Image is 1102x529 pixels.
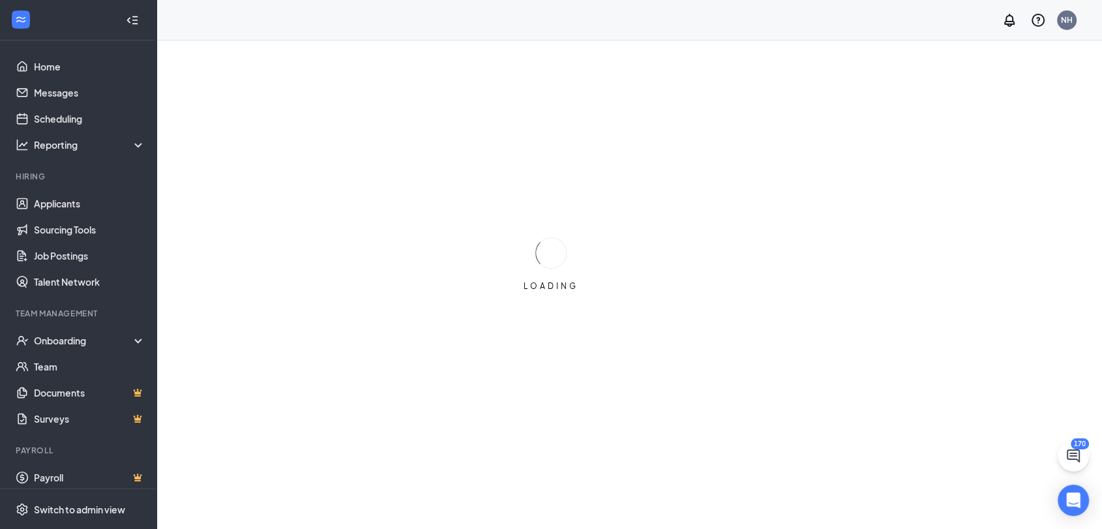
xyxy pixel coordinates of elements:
[34,190,145,217] a: Applicants
[16,334,29,347] svg: UserCheck
[126,14,139,27] svg: Collapse
[1071,438,1089,449] div: 170
[1065,448,1081,464] svg: ChatActive
[1061,14,1073,25] div: NH
[34,380,145,406] a: DocumentsCrown
[34,406,145,432] a: SurveysCrown
[16,445,143,456] div: Payroll
[34,53,145,80] a: Home
[16,503,29,516] svg: Settings
[34,269,145,295] a: Talent Network
[518,280,584,292] div: LOADING
[34,503,125,516] div: Switch to admin view
[34,138,146,151] div: Reporting
[1002,12,1017,28] svg: Notifications
[34,334,134,347] div: Onboarding
[16,171,143,182] div: Hiring
[34,354,145,380] a: Team
[34,80,145,106] a: Messages
[1030,12,1046,28] svg: QuestionInfo
[14,13,27,26] svg: WorkstreamLogo
[34,106,145,132] a: Scheduling
[16,138,29,151] svg: Analysis
[34,464,145,491] a: PayrollCrown
[1058,440,1089,472] button: ChatActive
[34,243,145,269] a: Job Postings
[16,308,143,319] div: Team Management
[1058,485,1089,516] div: Open Intercom Messenger
[34,217,145,243] a: Sourcing Tools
